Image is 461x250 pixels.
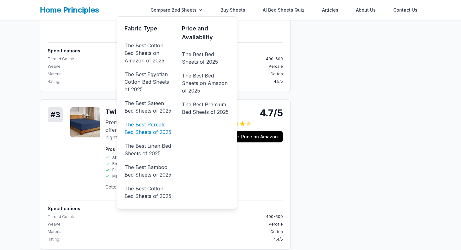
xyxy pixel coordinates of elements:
span: 4.4 /5 [273,237,283,242]
span: Weave: [48,222,61,227]
span: Thread Count: [48,214,74,219]
span: 400-600 [266,214,283,219]
span: Percale [269,64,283,69]
h4: Pros [105,146,157,152]
div: Compare Bed Sheets [147,4,207,16]
li: Affordable [105,155,157,160]
li: Easy Care [105,168,157,173]
span: Thread Count: [48,56,74,61]
a: The Best Egyptian Cotton Bed Sheets of 2025 [125,69,172,94]
p: Cotton premium in Twin size with great reviews. [105,184,214,190]
h3: Twin Sheets [105,107,214,116]
a: The Best Bamboo Bed Sheets of 2025 [125,162,172,180]
span: Weave: [48,64,61,69]
h3: Price and Availability [182,24,229,42]
a: Check Price on Amazon [221,131,283,142]
a: The Best Bed Sheets of 2025 [182,49,229,67]
a: The Best Cotton Bed Sheets of 2025 [125,184,172,201]
div: 4.7/5 [221,107,283,119]
img: Twin Sheets - Cotton product image [70,107,100,137]
a: Articles [318,4,342,16]
li: Breathability [105,161,157,166]
h3: Fabric Type [125,24,172,33]
div: # 3 [48,107,63,122]
a: AI Bed Sheets Quiz [259,4,308,16]
a: Home Principles [40,5,99,14]
span: Rating: [48,237,60,242]
a: The Best Sateen Bed Sheets of 2025 [125,98,172,116]
a: The Best Linen Bed Sheets of 2025 [125,141,172,158]
p: Premium cotton, Twin size, soft feel sheets offering comfort and durability for a restful night's... [105,119,214,141]
span: Rating: [48,79,60,84]
span: Material: [48,229,63,234]
span: Cotton [270,72,283,77]
li: Machine Washable [105,174,157,179]
span: Material: [48,72,63,77]
h4: Specifications [48,205,283,212]
a: The Best Bed Sheets on Amazon of 2025 [182,71,229,96]
span: Percale [269,222,283,227]
a: Contact Us [389,4,421,16]
span: Cotton [270,229,283,234]
span: 400-600 [266,56,283,61]
a: The Best Percale Bed Sheets of 2025 [125,120,172,137]
a: About Us [352,4,379,16]
a: Buy Sheets [217,4,249,16]
a: The Best Premium Bed Sheets of 2025 [182,99,229,117]
a: The Best Cotton Bed Sheets on Amazon of 2025 [125,40,172,66]
h4: Specifications [48,48,283,54]
span: 4.5 /5 [274,79,283,84]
